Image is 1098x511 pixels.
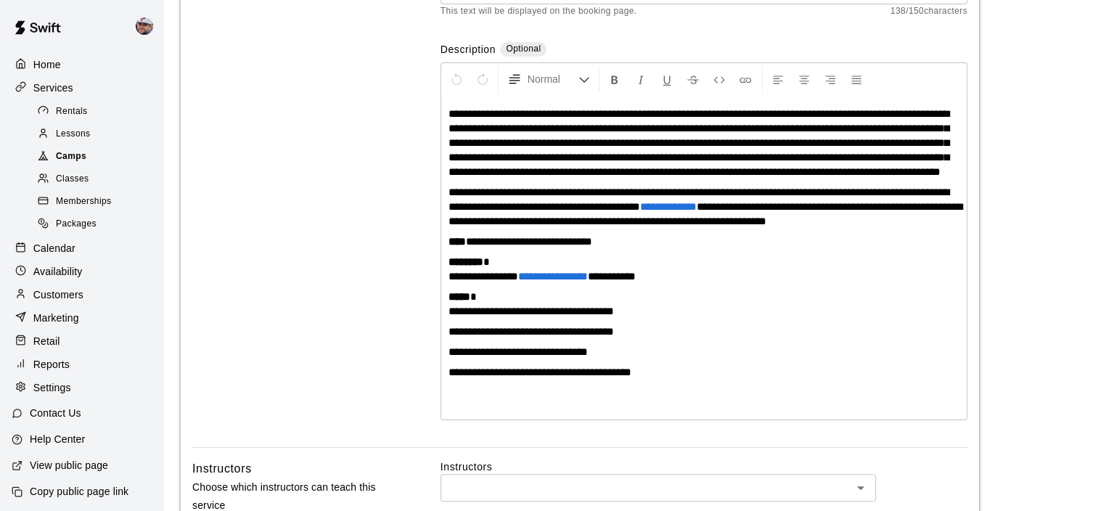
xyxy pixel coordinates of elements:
[35,102,157,122] div: Rentals
[30,458,108,473] p: View public page
[35,214,157,234] div: Packages
[851,478,871,498] button: Open
[441,4,637,19] span: This text will be displayed on the booking page.
[56,127,91,142] span: Lessons
[506,44,541,54] span: Optional
[30,484,128,499] p: Copy public page link
[12,77,152,99] a: Services
[33,241,75,255] p: Calendar
[12,237,152,259] a: Calendar
[12,261,152,282] a: Availability
[56,105,88,119] span: Rentals
[501,66,596,92] button: Formatting Options
[12,353,152,375] a: Reports
[35,147,157,167] div: Camps
[655,66,679,92] button: Format Underline
[792,66,816,92] button: Center Align
[30,406,81,420] p: Contact Us
[192,459,252,478] h6: Instructors
[30,432,85,446] p: Help Center
[56,172,89,187] span: Classes
[35,192,157,212] div: Memberships
[35,124,157,144] div: Lessons
[444,66,469,92] button: Undo
[33,264,83,279] p: Availability
[602,66,627,92] button: Format Bold
[56,150,86,164] span: Camps
[35,169,157,189] div: Classes
[33,380,71,395] p: Settings
[470,66,495,92] button: Redo
[133,12,163,41] div: Alec Silverman
[33,81,73,95] p: Services
[33,287,83,302] p: Customers
[33,357,70,372] p: Reports
[441,459,967,474] label: Instructors
[33,311,79,325] p: Marketing
[890,4,967,19] span: 138 / 150 characters
[818,66,843,92] button: Right Align
[56,217,97,232] span: Packages
[35,100,163,123] a: Rentals
[136,17,153,35] img: Alec Silverman
[12,284,152,306] a: Customers
[35,213,163,236] a: Packages
[35,146,163,168] a: Camps
[628,66,653,92] button: Format Italics
[12,307,152,329] a: Marketing
[707,66,732,92] button: Insert Code
[733,66,758,92] button: Insert Link
[35,123,163,145] a: Lessons
[681,66,705,92] button: Format Strikethrough
[766,66,790,92] button: Left Align
[12,330,152,352] a: Retail
[12,54,152,75] a: Home
[35,168,163,191] a: Classes
[33,334,60,348] p: Retail
[441,42,496,59] label: Description
[12,377,152,398] a: Settings
[56,195,111,209] span: Memberships
[35,191,163,213] a: Memberships
[844,66,869,92] button: Justify Align
[33,57,61,72] p: Home
[528,72,578,86] span: Normal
